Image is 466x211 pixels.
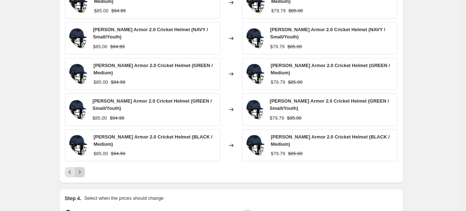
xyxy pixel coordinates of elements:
span: [PERSON_NAME] Armor 2.0 Cricket Helmet (GREEN / Medium) [271,63,390,75]
img: navy__34626.1645117743.600.600_80x.jpg [246,28,265,49]
button: Next [75,167,85,177]
span: $85.00 [93,79,108,85]
span: $79.79 [271,79,285,85]
span: [PERSON_NAME] Armor 2.0 Cricket Helmet (GREEN / Medium) [93,63,213,75]
img: navy__34626.1645117743.600.600_80x.jpg [246,99,264,120]
span: [PERSON_NAME] Armor 2.0 Cricket Helmet (BLACK / Medium) [93,134,212,147]
img: navy__34626.1645117743.600.600_80x.jpg [69,63,88,85]
span: $85.00 [93,44,108,49]
span: $79.79 [270,44,285,49]
span: $85.00 [94,8,108,13]
img: navy__34626.1645117743.600.600_80x.jpg [246,135,265,156]
span: [PERSON_NAME] Armor 2.0 Cricket Helmet (BLACK / Medium) [271,134,390,147]
span: $85.00 [288,151,303,156]
span: $85.00 [287,44,302,49]
span: $85.00 [92,115,107,121]
img: navy__34626.1645117743.600.600_80x.jpg [69,28,87,49]
nav: Pagination [65,167,85,177]
span: [PERSON_NAME] Armor 2.0 Cricket Helmet (GREEN / Small/Youth) [92,98,212,111]
span: $85.00 [287,115,301,121]
span: $79.79 [270,115,284,121]
button: Previous [65,167,75,177]
span: [PERSON_NAME] Armor 2.0 Cricket Helmet (NAVY / Small/Youth) [93,27,208,40]
span: [PERSON_NAME] Armor 2.0 Cricket Helmet (GREEN / Small/Youth) [270,98,389,111]
img: navy__34626.1645117743.600.600_80x.jpg [69,99,87,120]
h2: Step 4. [65,195,82,202]
span: $85.00 [288,8,303,13]
img: navy__34626.1645117743.600.600_80x.jpg [246,63,265,85]
span: $94.99 [111,79,125,85]
span: $94.99 [110,44,125,49]
span: $94.99 [111,151,125,156]
span: $85.00 [288,79,303,85]
span: $94.99 [110,115,124,121]
span: $79.79 [271,151,285,156]
img: navy__34626.1645117743.600.600_80x.jpg [69,135,88,156]
span: $85.00 [93,151,108,156]
span: $79.79 [271,8,286,13]
p: Select when the prices should change [84,195,163,202]
span: $94.99 [111,8,126,13]
span: [PERSON_NAME] Armor 2.0 Cricket Helmet (NAVY / Small/Youth) [270,27,386,40]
